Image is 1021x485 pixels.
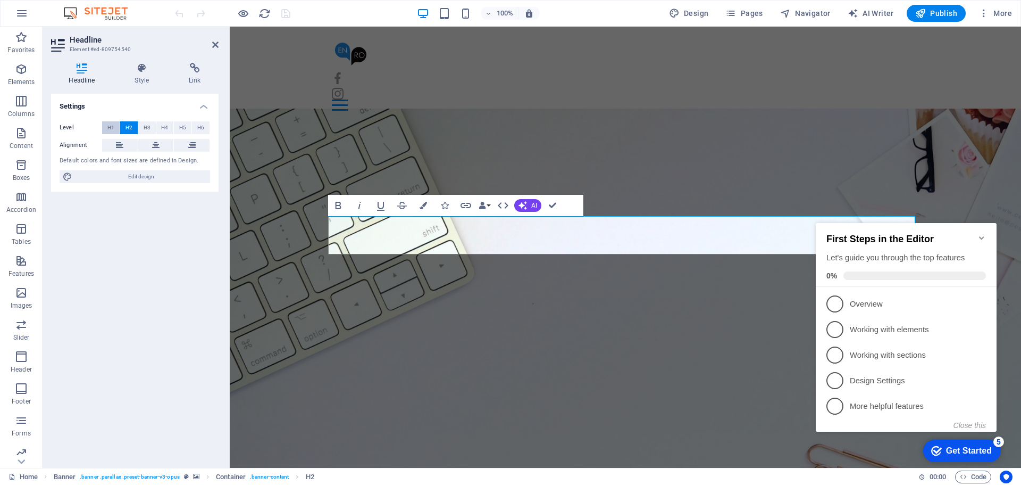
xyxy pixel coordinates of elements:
[11,301,32,310] p: Images
[192,121,210,134] button: H6
[669,8,709,19] span: Design
[12,429,31,438] p: Forms
[665,5,713,22] div: Design (Ctrl+Alt+Y)
[161,121,168,134] span: H4
[60,139,102,152] label: Alignment
[4,135,185,160] li: Working with sections
[12,237,31,246] p: Tables
[848,8,894,19] span: AI Writer
[497,7,514,20] h6: 100%
[6,205,36,214] p: Accordion
[38,168,166,179] p: Design Settings
[907,5,966,22] button: Publish
[960,471,986,483] span: Code
[174,121,191,134] button: H5
[481,7,518,20] button: 100%
[9,471,38,483] a: Click to cancel selection. Double-click to open Pages
[915,8,957,19] span: Publish
[60,170,210,183] button: Edit design
[392,195,412,216] button: Strikethrough
[930,471,946,483] span: 00 00
[1000,471,1012,483] button: Usercentrics
[328,195,348,216] button: Bold (Ctrl+B)
[15,64,32,72] span: 0%
[60,121,102,134] label: Level
[4,84,185,109] li: Overview
[974,5,1016,22] button: More
[493,195,513,216] button: HTML
[15,45,174,56] div: Let's guide you through the top features
[135,239,180,248] div: Get Started
[12,397,31,406] p: Footer
[76,170,207,183] span: Edit design
[138,121,156,134] button: H3
[15,26,174,37] h2: First Steps in the Editor
[38,117,166,128] p: Working with elements
[184,474,189,480] i: This element is a customizable preset
[4,186,185,211] li: More helpful features
[937,473,939,481] span: :
[61,7,141,20] img: Editor Logo
[531,202,537,209] span: AI
[843,5,898,22] button: AI Writer
[776,5,835,22] button: Navigator
[156,121,174,134] button: H4
[125,121,132,134] span: H2
[171,63,219,85] h4: Link
[13,333,30,342] p: Slider
[258,7,271,20] i: Reload page
[144,121,150,134] span: H3
[142,213,174,222] button: Close this
[978,8,1012,19] span: More
[258,7,271,20] button: reload
[413,195,433,216] button: Colors
[102,121,120,134] button: H1
[38,193,166,204] p: More helpful features
[721,5,767,22] button: Pages
[54,471,314,483] nav: breadcrumb
[193,474,199,480] i: This element contains a background
[13,174,30,182] p: Boxes
[9,269,34,278] p: Features
[51,94,219,113] h4: Settings
[8,110,35,118] p: Columns
[70,45,197,54] h3: Element #ed-809754540
[117,63,171,85] h4: Style
[780,8,831,19] span: Navigator
[7,46,35,54] p: Favorites
[306,471,314,483] span: Click to select. Double-click to edit
[38,142,166,153] p: Working with sections
[542,195,563,216] button: Confirm (Ctrl+⏎)
[477,195,492,216] button: Data Bindings
[955,471,991,483] button: Code
[456,195,476,216] button: Link
[371,195,391,216] button: Underline (Ctrl+U)
[38,91,166,102] p: Overview
[182,229,193,240] div: 5
[70,35,219,45] h2: Headline
[51,63,117,85] h4: Headline
[197,121,204,134] span: H6
[10,142,33,150] p: Content
[8,78,35,86] p: Elements
[216,471,246,483] span: Click to select. Double-click to edit
[179,121,186,134] span: H5
[349,195,370,216] button: Italic (Ctrl+I)
[120,121,138,134] button: H2
[112,232,189,254] div: Get Started 5 items remaining, 0% complete
[4,160,185,186] li: Design Settings
[434,195,455,216] button: Icons
[11,365,32,374] p: Header
[237,7,249,20] button: Click here to leave preview mode and continue editing
[918,471,947,483] h6: Session time
[665,5,713,22] button: Design
[54,471,76,483] span: Click to select. Double-click to edit
[107,121,114,134] span: H1
[514,199,541,212] button: AI
[524,9,534,18] i: On resize automatically adjust zoom level to fit chosen device.
[80,471,180,483] span: . banner .parallax .preset-banner-v3-opus
[725,8,763,19] span: Pages
[166,26,174,35] div: Minimize checklist
[4,109,185,135] li: Working with elements
[250,471,289,483] span: . banner-content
